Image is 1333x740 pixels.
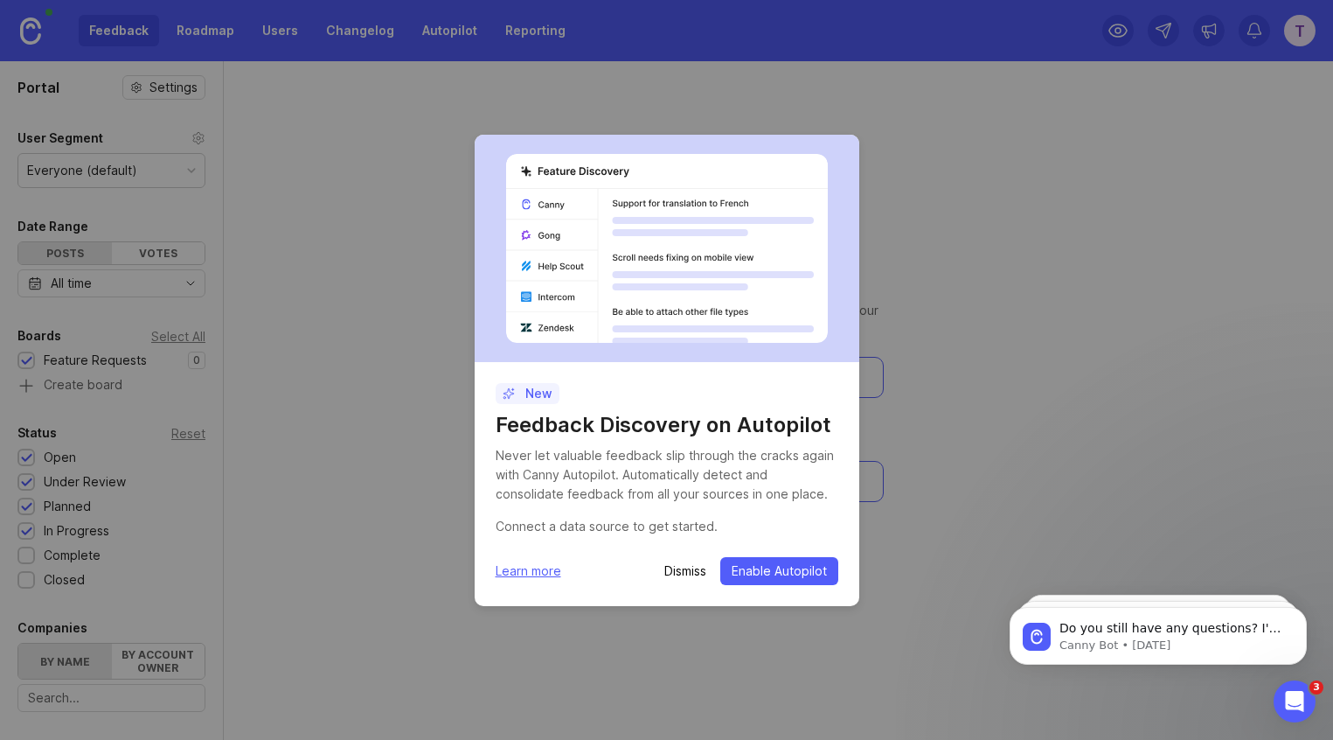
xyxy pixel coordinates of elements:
[720,557,838,585] button: Enable Autopilot
[503,385,552,402] p: New
[496,446,838,504] div: Never let valuable feedback slip through the cracks again with Canny Autopilot. Automatically det...
[496,517,838,536] div: Connect a data source to get started.
[1309,681,1323,695] span: 3
[496,562,561,581] a: Learn more
[664,562,706,580] button: Dismiss
[1274,681,1316,723] iframe: Intercom live chat
[506,154,828,343] img: autopilot-456452bdd303029aca878276f8eef889.svg
[732,562,827,580] span: Enable Autopilot
[496,411,838,439] h1: Feedback Discovery on Autopilot
[983,570,1333,693] iframe: Intercom notifications message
